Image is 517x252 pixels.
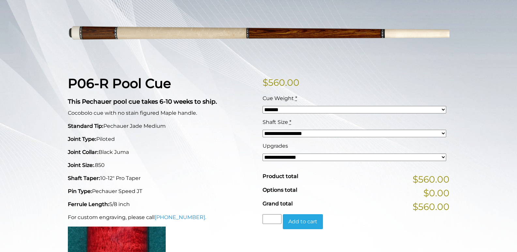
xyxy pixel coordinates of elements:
[68,174,255,182] p: 10-12" Pro Taper
[263,214,281,224] input: Product quantity
[263,187,297,193] span: Options total
[68,175,100,181] strong: Shaft Taper:
[68,109,255,117] p: Cocobolo cue with no stain figured Maple handle.
[283,214,323,229] button: Add to cart
[68,148,255,156] p: Black Juma
[263,143,288,149] span: Upgrades
[263,95,294,101] span: Cue Weight
[68,98,217,105] strong: This Pechauer pool cue takes 6-10 weeks to ship.
[263,77,299,88] bdi: 560.00
[68,136,96,142] strong: Joint Type:
[263,173,298,179] span: Product total
[68,135,255,143] p: Piloted
[68,201,109,207] strong: Ferrule Length:
[68,122,255,130] p: Pechauer Jade Medium
[413,200,449,214] span: $560.00
[295,95,297,101] abbr: required
[155,214,206,220] a: [PHONE_NUMBER].
[68,161,255,169] p: .850
[263,200,293,207] span: Grand total
[68,214,255,221] p: For custom engraving, please call
[68,200,255,208] p: 5/8 inch
[413,172,449,186] span: $560.00
[68,75,171,91] strong: P06-R Pool Cue
[289,119,291,125] abbr: required
[68,123,103,129] strong: Standard Tip:
[68,2,449,66] img: P06-N.png
[263,77,268,88] span: $
[68,187,255,195] p: Pechauer Speed JT
[68,149,99,155] strong: Joint Collar:
[263,119,288,125] span: Shaft Size
[68,162,94,168] strong: Joint Size:
[68,188,92,194] strong: Pin Type:
[423,186,449,200] span: $0.00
